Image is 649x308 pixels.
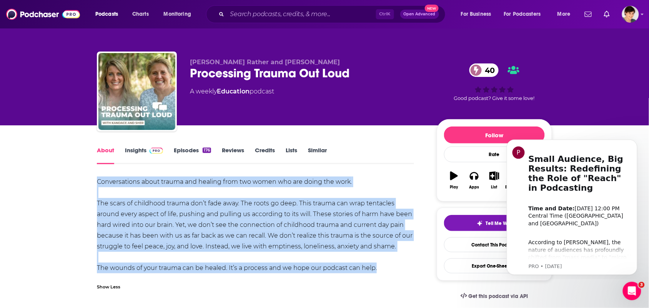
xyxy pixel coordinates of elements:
[213,5,453,23] div: Search podcasts, credits, & more...
[469,63,499,77] a: 40
[190,87,274,96] div: A weekly podcast
[444,127,545,143] button: Follow
[376,9,394,19] span: Ctrl K
[477,63,499,77] span: 40
[477,220,483,226] img: tell me why sparkle
[444,237,545,252] a: Contact This Podcast
[425,5,439,12] span: New
[454,287,534,306] a: Get this podcast via API
[582,8,595,21] a: Show notifications dropdown
[97,147,114,164] a: About
[203,148,211,153] div: 176
[622,6,639,23] span: Logged in as bethwouldknow
[222,147,244,164] a: Reviews
[484,166,504,194] button: List
[174,147,211,164] a: Episodes176
[308,147,327,164] a: Similar
[127,8,153,20] a: Charts
[495,132,649,280] iframe: Intercom notifications message
[437,58,552,106] div: 40Good podcast? Give it some love!
[623,282,641,300] iframe: Intercom live chat
[97,176,414,273] div: Conversations about trauma and healing from two women who are doing the work. The scars of childh...
[95,9,118,20] span: Podcasts
[90,8,128,20] button: open menu
[601,8,613,21] a: Show notifications dropdown
[158,8,201,20] button: open menu
[444,147,545,162] div: Rate
[454,95,535,101] span: Good podcast? Give it some love!
[504,9,541,20] span: For Podcasters
[461,9,491,20] span: For Business
[150,148,163,154] img: Podchaser Pro
[552,8,580,20] button: open menu
[456,8,501,20] button: open menu
[491,185,498,190] div: List
[622,6,639,23] img: User Profile
[164,9,191,20] span: Monitoring
[499,8,552,20] button: open menu
[622,6,639,23] button: Show profile menu
[444,166,464,194] button: Play
[444,258,545,273] button: Export One-Sheet
[98,53,175,130] img: Processing Trauma Out Loud
[132,9,149,20] span: Charts
[217,88,250,95] a: Education
[639,282,645,288] span: 3
[469,185,479,190] div: Apps
[400,10,439,19] button: Open AdvancedNew
[286,147,297,164] a: Lists
[227,8,376,20] input: Search podcasts, credits, & more...
[404,12,436,16] span: Open Advanced
[125,147,163,164] a: InsightsPodchaser Pro
[444,215,545,231] button: tell me why sparkleTell Me Why
[557,9,571,20] span: More
[255,147,275,164] a: Credits
[469,293,528,300] span: Get this podcast via API
[450,185,458,190] div: Play
[190,58,340,66] span: [PERSON_NAME] Rather and [PERSON_NAME]
[486,220,513,226] span: Tell Me Why
[6,7,80,22] img: Podchaser - Follow, Share and Rate Podcasts
[464,166,484,194] button: Apps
